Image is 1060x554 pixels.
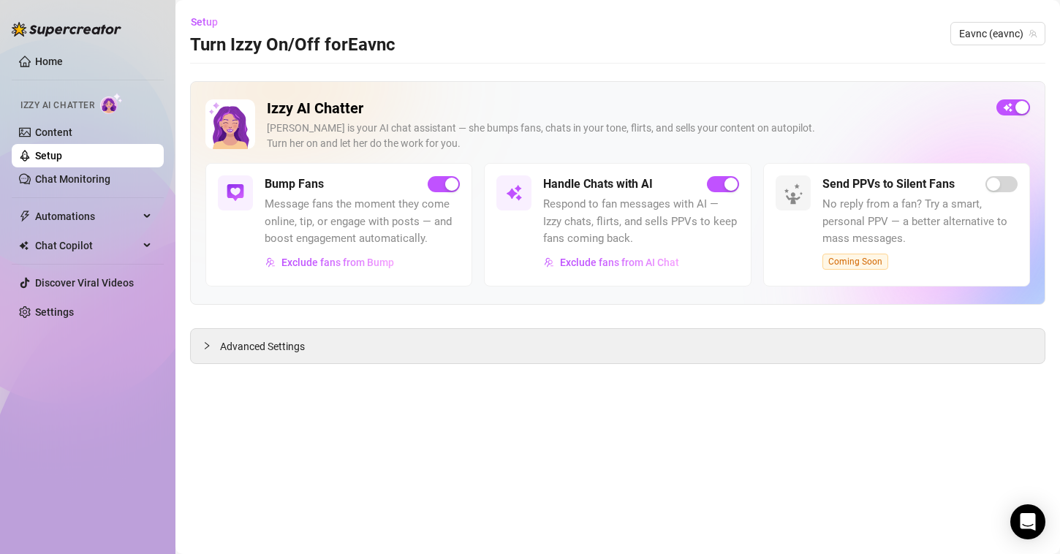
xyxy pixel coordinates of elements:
[19,210,31,222] span: thunderbolt
[220,338,305,354] span: Advanced Settings
[35,150,62,162] a: Setup
[543,175,653,193] h5: Handle Chats with AI
[822,196,1018,248] span: No reply from a fan? Try a smart, personal PPV — a better alternative to mass messages.
[265,196,460,248] span: Message fans the moment they come online, tip, or engage with posts — and boost engagement automa...
[12,22,121,37] img: logo-BBDzfeDw.svg
[35,56,63,67] a: Home
[543,196,738,248] span: Respond to fan messages with AI — Izzy chats, flirts, and sells PPVs to keep fans coming back.
[100,93,123,114] img: AI Chatter
[227,184,244,202] img: svg%3e
[191,16,218,28] span: Setup
[202,341,211,350] span: collapsed
[35,234,139,257] span: Chat Copilot
[543,251,680,274] button: Exclude fans from AI Chat
[544,257,554,267] img: svg%3e
[560,257,679,268] span: Exclude fans from AI Chat
[267,121,985,151] div: [PERSON_NAME] is your AI chat assistant — she bumps fans, chats in your tone, flirts, and sells y...
[190,34,395,57] h3: Turn Izzy On/Off for Eavnc
[267,99,985,118] h2: Izzy AI Chatter
[190,10,230,34] button: Setup
[1010,504,1045,539] div: Open Intercom Messenger
[265,175,324,193] h5: Bump Fans
[1029,29,1037,38] span: team
[35,173,110,185] a: Chat Monitoring
[20,99,94,113] span: Izzy AI Chatter
[822,254,888,270] span: Coming Soon
[202,338,220,354] div: collapsed
[35,277,134,289] a: Discover Viral Videos
[505,184,523,202] img: svg%3e
[822,175,955,193] h5: Send PPVs to Silent Fans
[205,99,255,149] img: Izzy AI Chatter
[281,257,394,268] span: Exclude fans from Bump
[35,306,74,318] a: Settings
[959,23,1037,45] span: Eavnc (eavnc)
[35,205,139,228] span: Automations
[265,251,395,274] button: Exclude fans from Bump
[19,240,29,251] img: Chat Copilot
[35,126,72,138] a: Content
[784,183,807,207] img: silent-fans-ppv-o-N6Mmdf.svg
[265,257,276,267] img: svg%3e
